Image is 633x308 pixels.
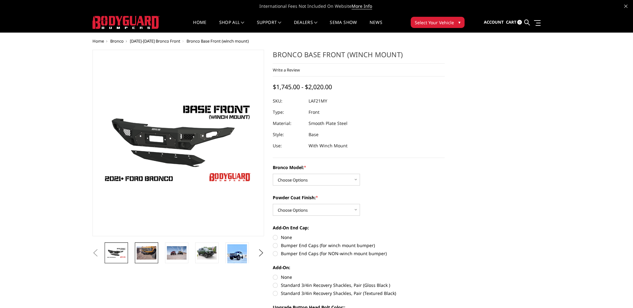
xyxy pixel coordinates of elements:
[458,19,461,25] span: ▾
[517,20,522,25] span: 0
[273,95,304,107] dt: SKU:
[92,16,159,29] img: BODYGUARD BUMPERS
[352,3,372,9] a: More Info
[506,19,516,25] span: Cart
[167,246,187,259] img: Bronco Base Front (winch mount)
[227,244,247,270] img: Bronco Base Front (winch mount)
[309,107,319,118] dd: Front
[273,118,304,129] dt: Material:
[273,264,445,271] label: Add-On:
[273,83,332,91] span: $1,745.00 - $2,020.00
[137,246,156,259] img: Bronco Base Front (winch mount)
[411,17,465,28] button: Select Your Vehicle
[197,246,217,259] img: Bronco Base Front (winch mount)
[309,129,319,140] dd: Base
[256,248,266,258] button: Next
[330,20,357,32] a: SEMA Show
[273,242,445,249] label: Bumper End Caps (for winch mount bumper)
[415,19,454,26] span: Select Your Vehicle
[273,50,445,64] h1: Bronco Base Front (winch mount)
[273,129,304,140] dt: Style:
[273,234,445,241] label: None
[92,38,104,44] a: Home
[273,250,445,257] label: Bumper End Caps (for NON-winch mount bumper)
[273,194,445,201] label: Powder Coat Finish:
[484,19,503,25] span: Account
[187,38,249,44] span: Bronco Base Front (winch mount)
[273,282,445,288] label: Standard 3/4in Recovery Shackles, Pair (Gloss Black )
[92,50,264,236] a: Freedom Series - Bronco Base Front Bumper
[273,224,445,231] label: Add-On End Cap:
[273,290,445,297] label: Standard 3/4in Recovery Shackles, Pair (Textured Black)
[602,278,633,308] iframe: Chat Widget
[273,274,445,280] label: None
[219,20,244,32] a: shop all
[257,20,281,32] a: Support
[130,38,180,44] a: [DATE]-[DATE] Bronco Front
[294,20,318,32] a: Dealers
[110,38,124,44] a: Bronco
[506,14,522,31] a: Cart 0
[273,164,445,171] label: Bronco Model:
[273,67,300,73] a: Write a Review
[273,140,304,151] dt: Use:
[273,107,304,118] dt: Type:
[309,95,327,107] dd: LAF21MY
[369,20,382,32] a: News
[484,14,503,31] a: Account
[106,247,126,258] img: Freedom Series - Bronco Base Front Bumper
[193,20,206,32] a: Home
[309,140,347,151] dd: With Winch Mount
[91,248,100,258] button: Previous
[309,118,347,129] dd: Smooth Plate Steel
